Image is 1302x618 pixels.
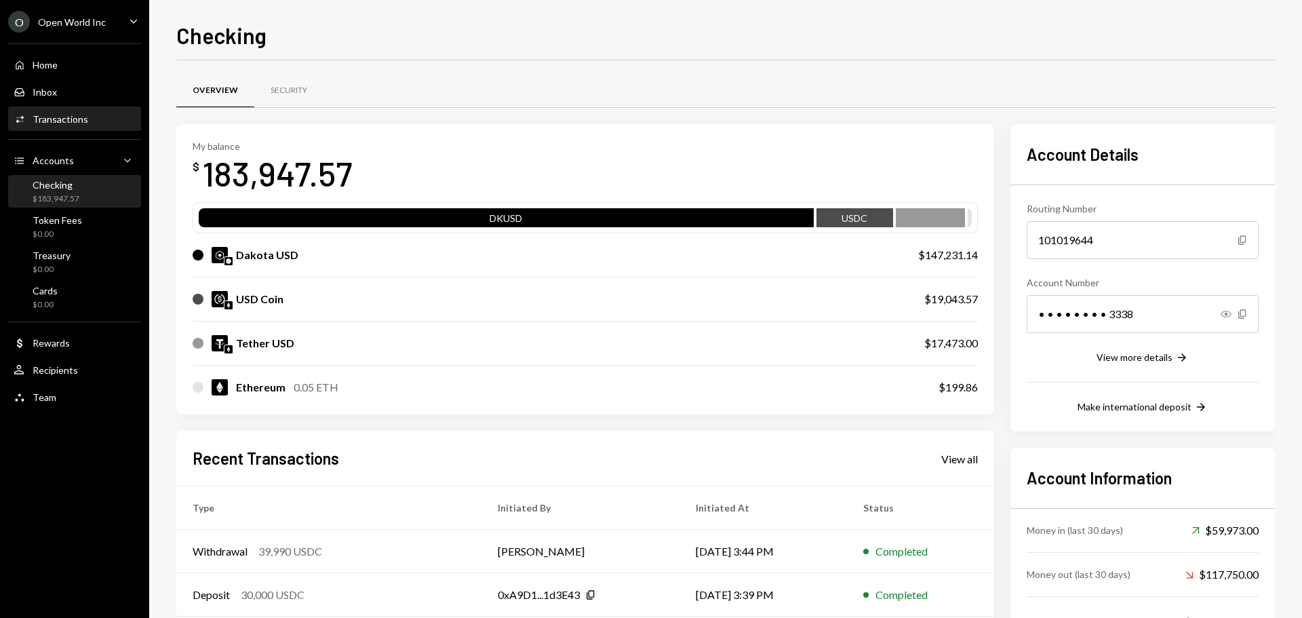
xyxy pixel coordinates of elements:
div: USD Coin [236,291,283,307]
div: Open World Inc [38,16,106,28]
h2: Account Details [1027,143,1259,166]
div: 39,990 USDC [258,543,322,560]
div: Dakota USD [236,247,298,263]
img: DKUSD [212,247,228,263]
img: USDC [212,291,228,307]
div: Treasury [33,250,71,261]
th: Initiated At [679,486,847,530]
a: Transactions [8,107,141,131]
a: Cards$0.00 [8,281,141,313]
div: 101019644 [1027,221,1259,259]
div: $19,043.57 [924,291,978,307]
div: Security [271,85,307,96]
a: View all [941,451,978,466]
div: Completed [875,543,928,560]
div: Withdrawal [193,543,248,560]
div: Cards [33,285,58,296]
div: Rewards [33,337,70,349]
div: $199.86 [939,379,978,395]
img: ethereum-mainnet [224,345,233,353]
div: $0.00 [33,264,71,275]
th: Initiated By [481,486,679,530]
div: Recipients [33,364,78,376]
div: Inbox [33,86,57,98]
div: Completed [875,587,928,603]
div: Deposit [193,587,230,603]
div: Account Number [1027,275,1259,290]
a: Checking$183,947.57 [8,175,141,208]
td: [DATE] 3:39 PM [679,573,847,617]
div: Home [33,59,58,71]
div: View more details [1097,351,1172,363]
div: 0xA9D1...1d3E43 [498,587,580,603]
div: $183,947.57 [33,193,79,205]
div: 183,947.57 [202,152,352,195]
a: Treasury$0.00 [8,246,141,278]
div: $0.00 [33,229,82,240]
a: Accounts [8,148,141,172]
div: USDC [816,211,893,230]
a: Rewards [8,330,141,355]
a: Home [8,52,141,77]
div: $ [193,160,199,174]
div: View all [941,452,978,466]
th: Status [847,486,994,530]
button: View more details [1097,351,1189,366]
div: Team [33,391,56,403]
a: Overview [176,74,254,109]
div: Transactions [33,113,88,125]
div: Token Fees [33,214,82,226]
a: Team [8,385,141,409]
td: [PERSON_NAME] [481,530,679,573]
div: 0.05 ETH [294,379,338,395]
div: 30,000 USDC [241,587,304,603]
div: $147,231.14 [918,247,978,263]
h1: Checking [176,22,267,49]
div: Checking [33,179,79,191]
div: $117,750.00 [1185,566,1259,583]
h2: Account Information [1027,467,1259,489]
div: Money in (last 30 days) [1027,523,1123,537]
div: Ethereum [236,379,285,395]
div: Make international deposit [1078,401,1191,412]
img: USDT [212,335,228,351]
div: O [8,11,30,33]
button: Make international deposit [1078,400,1208,415]
img: base-mainnet [224,257,233,265]
div: Money out (last 30 days) [1027,567,1130,581]
td: [DATE] 3:44 PM [679,530,847,573]
div: $59,973.00 [1191,522,1259,539]
div: My balance [193,140,352,152]
a: Inbox [8,79,141,104]
div: $17,473.00 [924,335,978,351]
div: Tether USD [236,335,294,351]
th: Type [176,486,481,530]
a: Security [254,74,323,109]
img: ETH [212,379,228,395]
div: Overview [193,85,238,96]
div: Accounts [33,155,74,166]
a: Token Fees$0.00 [8,210,141,243]
img: ethereum-mainnet [224,301,233,309]
div: $0.00 [33,299,58,311]
div: Routing Number [1027,201,1259,216]
div: DKUSD [199,211,814,230]
a: Recipients [8,358,141,382]
h2: Recent Transactions [193,447,339,469]
div: • • • • • • • • 3338 [1027,295,1259,333]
